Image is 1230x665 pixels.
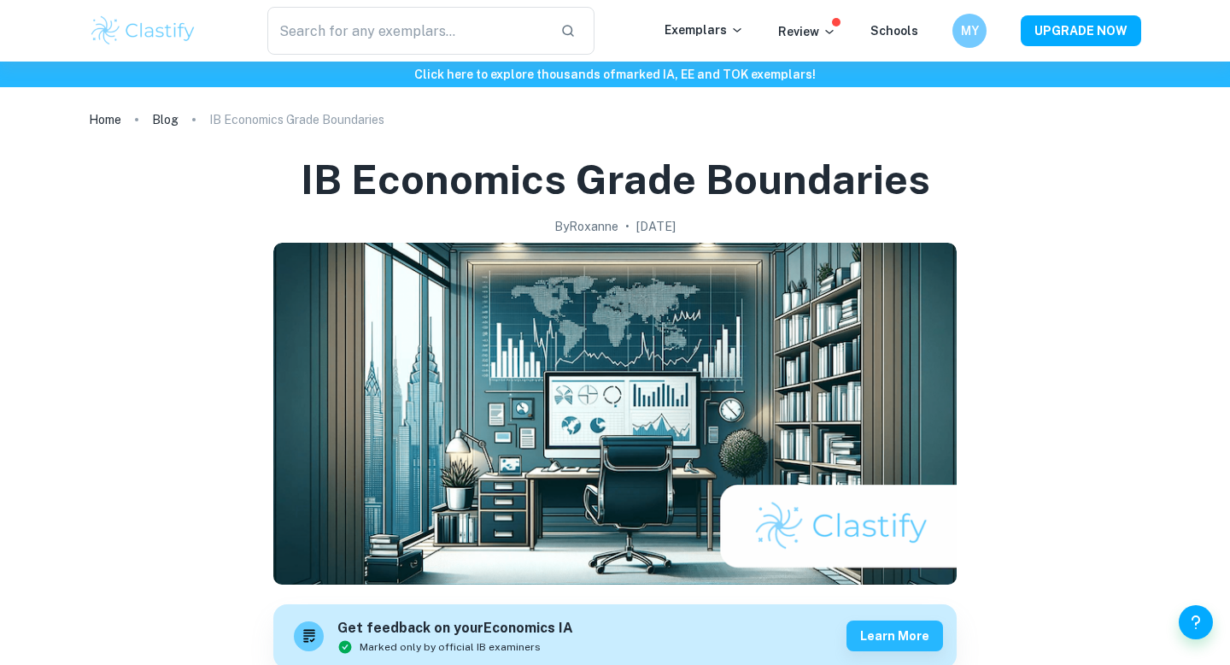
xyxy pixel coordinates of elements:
[273,243,957,585] img: IB Economics Grade Boundaries cover image
[960,21,980,40] h6: MY
[337,618,573,639] h6: Get feedback on your Economics IA
[267,7,547,55] input: Search for any exemplars...
[3,65,1227,84] h6: Click here to explore thousands of marked IA, EE and TOK exemplars !
[152,108,179,132] a: Blog
[870,24,918,38] a: Schools
[846,621,943,651] button: Learn more
[89,14,197,48] img: Clastify logo
[360,639,541,655] span: Marked only by official IB examiners
[625,217,630,236] p: •
[554,217,618,236] h2: By Roxanne
[1021,15,1141,46] button: UPGRADE NOW
[209,110,384,129] p: IB Economics Grade Boundaries
[778,22,836,41] p: Review
[665,21,744,39] p: Exemplars
[952,14,987,48] button: MY
[636,217,676,236] h2: [DATE]
[301,152,930,207] h1: IB Economics Grade Boundaries
[1179,605,1213,639] button: Help and Feedback
[89,108,121,132] a: Home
